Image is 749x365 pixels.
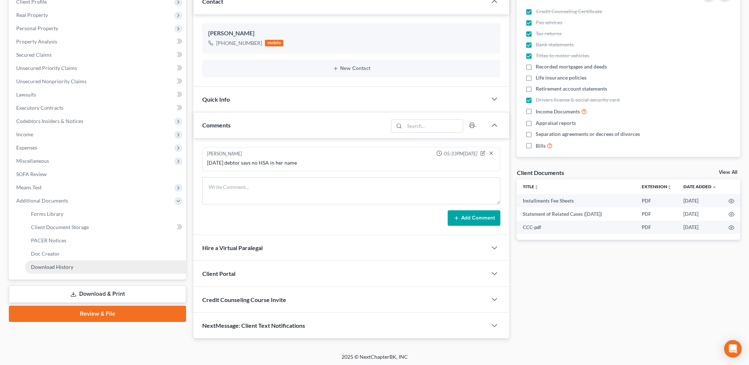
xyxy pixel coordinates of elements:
span: Unsecured Nonpriority Claims [16,78,87,84]
span: Separation agreements or decrees of divorces [536,130,640,138]
span: Secured Claims [16,52,52,58]
span: Appraisal reports [536,119,576,127]
span: Income [16,131,33,137]
span: Real Property [16,12,48,18]
div: Open Intercom Messenger [724,340,742,358]
span: Unsecured Priority Claims [16,65,77,71]
span: 05:33PM[DATE] [444,150,477,157]
a: Client Document Storage [25,221,186,234]
span: Personal Property [16,25,58,31]
button: Add Comment [448,210,500,226]
span: Income Documents [536,108,580,115]
div: Client Documents [517,169,564,176]
a: Extensionunfold_more [642,184,672,189]
div: [PERSON_NAME] [207,150,242,158]
span: NextMessage: Client Text Notifications [202,322,305,329]
a: Property Analysis [10,35,186,48]
span: Forms Library [31,211,63,217]
span: Doc Creator [31,250,60,257]
i: expand_more [712,185,717,189]
a: Forms Library [25,207,186,221]
span: Codebtors Insiders & Notices [16,118,83,124]
td: [DATE] [678,221,722,234]
span: Pay advices [536,19,562,26]
a: Review & File [9,306,186,322]
div: [DATE] debtor says no HSA in her name [207,159,496,166]
span: Download History [31,264,73,270]
td: Statement of Related Cases ([DATE]) [517,207,636,221]
td: [DATE] [678,207,722,221]
span: Retirement account statements [536,85,607,92]
span: Lawsuits [16,91,36,98]
span: Miscellaneous [16,158,49,164]
span: SOFA Review [16,171,47,177]
i: unfold_more [667,185,672,189]
span: Expenses [16,144,37,151]
span: Client Document Storage [31,224,89,230]
span: Additional Documents [16,197,68,204]
div: mobile [265,40,283,46]
span: Recorded mortgages and deeds [536,63,607,70]
a: Titleunfold_more [522,184,538,189]
div: [PERSON_NAME] [208,29,494,38]
span: Titles to motor vehicles [536,52,589,59]
td: Installments Fee Sheets [517,194,636,207]
span: PACER Notices [31,237,66,243]
a: View All [719,170,737,175]
span: Quick Info [202,96,230,103]
span: Hire a Virtual Paralegal [202,244,263,251]
span: Bills [536,142,546,150]
a: Date Added expand_more [683,184,717,189]
input: Search... [405,120,463,132]
span: Tax returns [536,30,561,37]
span: Credit Counseling Certificate [536,8,602,15]
span: Property Analysis [16,38,57,45]
span: Executory Contracts [16,105,63,111]
a: SOFA Review [10,168,186,181]
button: New Contact [208,66,494,71]
td: CCC-pdf [517,221,636,234]
a: Download History [25,260,186,274]
a: Lawsuits [10,88,186,101]
td: PDF [636,194,678,207]
span: Credit Counseling Course Invite [202,296,286,303]
td: [DATE] [678,194,722,207]
a: Unsecured Nonpriority Claims [10,75,186,88]
a: Executory Contracts [10,101,186,115]
i: unfold_more [534,185,538,189]
a: Download & Print [9,285,186,303]
a: Secured Claims [10,48,186,62]
div: [PHONE_NUMBER] [216,39,262,47]
span: Comments [202,122,231,129]
a: Unsecured Priority Claims [10,62,186,75]
span: Drivers license & social security card [536,96,620,103]
a: Doc Creator [25,247,186,260]
a: PACER Notices [25,234,186,247]
span: Client Portal [202,270,235,277]
td: PDF [636,207,678,221]
span: Bank statements [536,41,574,48]
td: PDF [636,221,678,234]
span: Life insurance policies [536,74,587,81]
span: Means Test [16,184,42,190]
